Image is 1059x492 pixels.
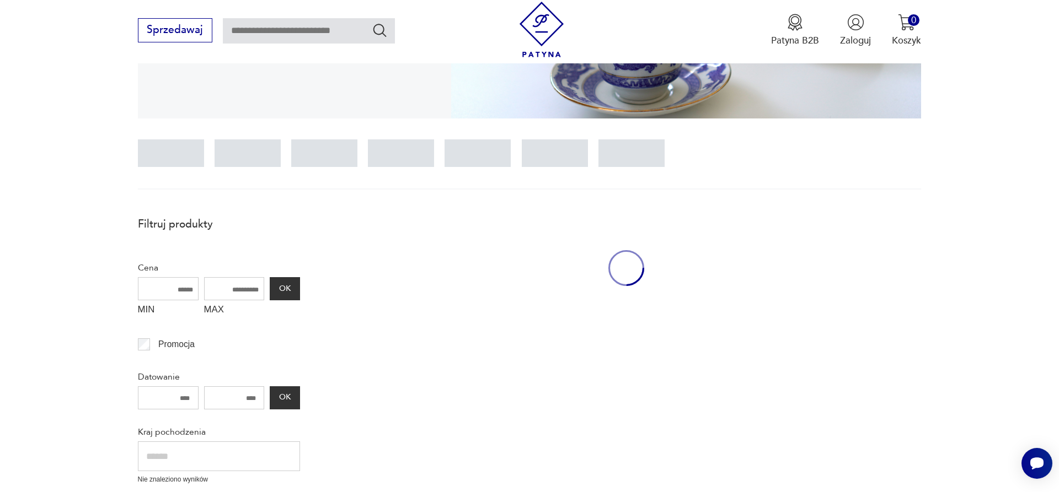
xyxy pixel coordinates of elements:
[840,14,871,47] button: Zaloguj
[372,22,388,38] button: Szukaj
[1021,448,1052,479] iframe: Smartsupp widget button
[138,300,199,321] label: MIN
[771,14,819,47] a: Ikona medaluPatyna B2B
[514,2,570,57] img: Patyna - sklep z meblami i dekoracjami vintage
[908,14,919,26] div: 0
[771,14,819,47] button: Patyna B2B
[138,370,300,384] p: Datowanie
[158,337,195,352] p: Promocja
[892,34,921,47] p: Koszyk
[204,300,265,321] label: MAX
[138,217,300,231] p: Filtruj produkty
[771,34,819,47] p: Patyna B2B
[840,34,871,47] p: Zaloguj
[608,210,644,326] div: oval-loading
[270,277,299,300] button: OK
[138,18,212,42] button: Sprzedawaj
[138,425,300,439] p: Kraj pochodzenia
[847,14,864,31] img: Ikonka użytkownika
[892,14,921,47] button: 0Koszyk
[138,26,212,35] a: Sprzedawaj
[138,474,300,485] p: Nie znaleziono wyników
[270,386,299,409] button: OK
[138,261,300,275] p: Cena
[787,14,804,31] img: Ikona medalu
[898,14,915,31] img: Ikona koszyka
